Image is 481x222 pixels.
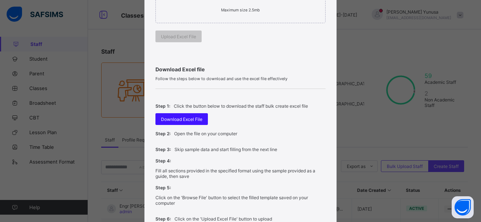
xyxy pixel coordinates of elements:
button: Open asap [452,196,474,218]
span: Download Excel file [155,66,326,72]
p: Fill all sections provided in the specified format using the sample provided as a guide, then save [155,168,326,179]
small: Maximum size 2.5mb [221,8,260,12]
span: Step 3: [155,147,171,152]
span: Step 4: [155,158,171,164]
p: Click on the 'Upload Excel File' button to upload [175,216,272,222]
span: Step 6: [155,216,171,222]
span: Step 5: [155,185,171,190]
span: Follow the steps below to download and use the excel file effectively [155,76,326,81]
span: Download Excel File [161,117,202,122]
p: Click on the 'Browse File' button to select the filled template saved on your computer [155,195,326,206]
p: Open the file on your computer [174,131,237,136]
p: Skip sample data and start filling from the next line [175,147,277,152]
span: Upload Excel File [161,34,196,39]
span: Step 1: [155,103,170,109]
span: Step 2: [155,131,170,136]
p: Click the button below to download the staff bulk create excel file [174,103,308,109]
